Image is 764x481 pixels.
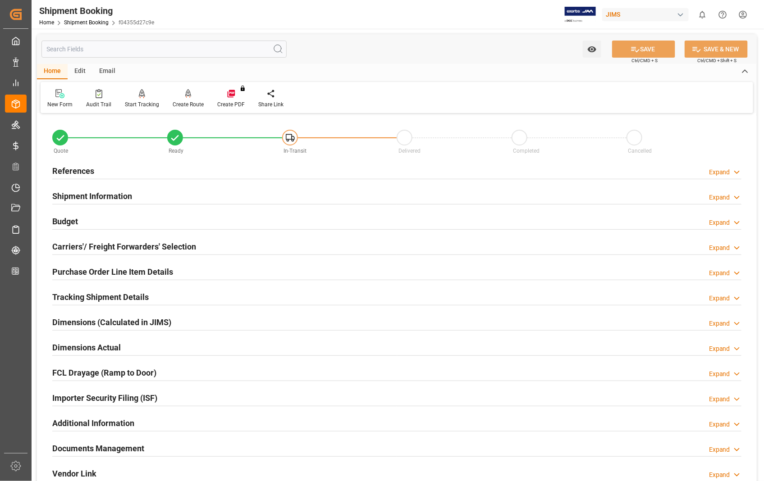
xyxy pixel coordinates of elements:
[709,319,730,328] div: Expand
[565,7,596,23] img: Exertis%20JAM%20-%20Email%20Logo.jpg_1722504956.jpg
[54,148,69,154] span: Quote
[39,19,54,26] a: Home
[52,341,121,354] h2: Dimensions Actual
[631,57,658,64] span: Ctrl/CMD + S
[52,392,157,404] h2: Importer Security Filing (ISF)
[709,218,730,227] div: Expand
[86,100,111,109] div: Audit Trail
[709,193,730,202] div: Expand
[685,41,748,58] button: SAVE & NEW
[709,294,730,303] div: Expand
[52,190,132,202] h2: Shipment Information
[37,64,68,79] div: Home
[398,148,421,154] span: Delivered
[709,395,730,404] div: Expand
[52,266,173,278] h2: Purchase Order Line Item Details
[602,8,689,21] div: JIMS
[709,344,730,354] div: Expand
[125,100,159,109] div: Start Tracking
[709,268,730,278] div: Expand
[92,64,122,79] div: Email
[52,467,96,480] h2: Vendor Link
[52,442,144,454] h2: Documents Management
[709,243,730,253] div: Expand
[52,417,134,429] h2: Additional Information
[52,367,156,379] h2: FCL Drayage (Ramp to Door)
[513,148,540,154] span: Completed
[709,369,730,379] div: Expand
[173,100,204,109] div: Create Route
[52,240,196,253] h2: Carriers'/ Freight Forwarders' Selection
[583,41,601,58] button: open menu
[52,316,171,328] h2: Dimensions (Calculated in JIMS)
[258,100,284,109] div: Share Link
[709,445,730,454] div: Expand
[52,165,94,177] h2: References
[52,215,78,227] h2: Budget
[628,148,652,154] span: Cancelled
[602,6,692,23] button: JIMS
[697,57,737,64] span: Ctrl/CMD + Shift + S
[68,64,92,79] div: Edit
[692,5,713,25] button: show 0 new notifications
[709,420,730,429] div: Expand
[169,148,183,154] span: Ready
[47,100,73,109] div: New Form
[64,19,109,26] a: Shipment Booking
[39,4,154,18] div: Shipment Booking
[713,5,733,25] button: Help Center
[52,291,149,303] h2: Tracking Shipment Details
[709,168,730,177] div: Expand
[612,41,675,58] button: SAVE
[709,470,730,480] div: Expand
[284,148,307,154] span: In-Transit
[41,41,287,58] input: Search Fields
